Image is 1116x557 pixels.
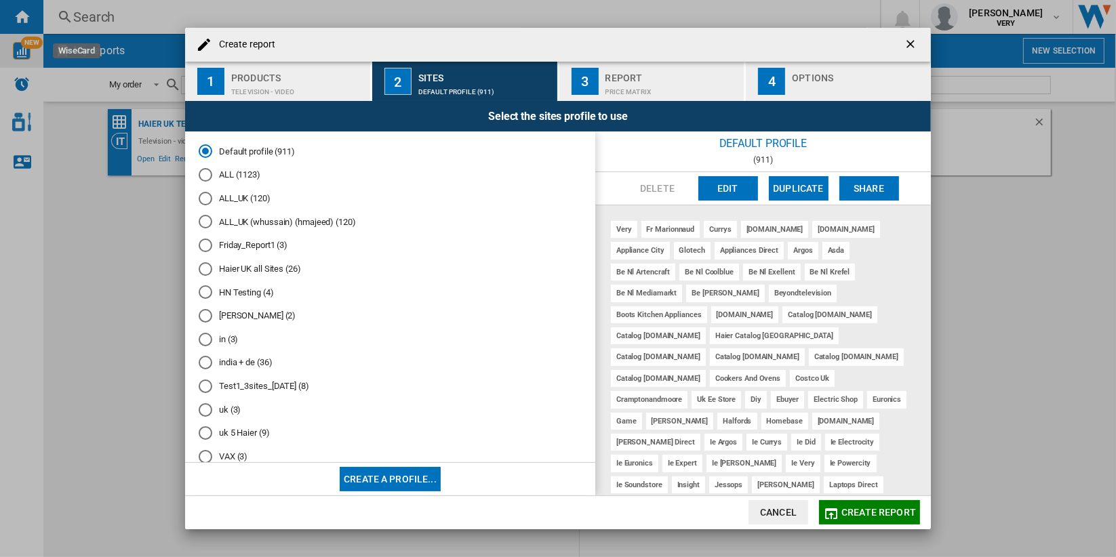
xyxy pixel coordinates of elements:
div: diy [745,391,767,408]
div: ie currys [746,434,787,451]
div: argos [788,242,818,259]
div: asda [822,242,850,259]
div: currys [704,221,736,238]
div: insight [672,476,705,493]
div: [DOMAIN_NAME] [812,413,880,430]
div: be nl mediamarkt [611,285,682,302]
div: electric shop [808,391,863,408]
md-radio-button: uk 5 Haier (9) [199,427,582,440]
div: Report [605,67,739,81]
div: catalog [DOMAIN_NAME] [611,348,706,365]
div: homebase [761,413,808,430]
div: catalog [DOMAIN_NAME] [809,348,904,365]
md-radio-button: ALL (1123) [199,169,582,182]
div: 1 [197,68,224,95]
button: Share [839,176,899,201]
div: [DOMAIN_NAME] [812,221,880,238]
div: be nl artencraft [611,264,675,281]
div: uk ee store [692,391,741,408]
div: be [PERSON_NAME] [686,285,764,302]
div: ebuyer [771,391,804,408]
button: Create report [819,500,920,524]
button: Create a profile... [340,467,441,491]
div: ie [PERSON_NAME] [706,455,782,472]
div: catalog [DOMAIN_NAME] [782,306,877,323]
button: Cancel [749,500,808,524]
md-radio-button: in (3) [199,333,582,346]
md-radio-button: Default profile (911) [199,145,582,158]
div: catalog [DOMAIN_NAME] [611,327,706,344]
div: ie did [791,434,820,451]
div: 2 [384,68,412,95]
div: appliance city [611,242,670,259]
md-radio-button: uk (3) [199,403,582,416]
md-radio-button: ALL_UK (whussain) (hmajeed) (120) [199,215,582,228]
div: haier catalog [GEOGRAPHIC_DATA] [710,327,839,344]
button: getI18NText('BUTTONS.CLOSE_DIALOG') [898,31,925,58]
div: costco uk [790,370,835,387]
button: Delete [628,176,687,201]
md-radio-button: ALL_UK (120) [199,192,582,205]
div: be nl krefel [805,264,856,281]
md-radio-button: HN Testing (4) [199,286,582,299]
div: [DOMAIN_NAME] [741,221,809,238]
button: 3 Report Price Matrix [559,62,746,101]
button: Duplicate [769,176,829,201]
md-radio-button: hughes (2) [199,310,582,323]
md-radio-button: india + de (36) [199,356,582,369]
button: 1 Products Television - video [185,62,372,101]
div: ie argos [704,434,742,451]
div: ie expert [662,455,702,472]
div: boots kitchen appliances [611,306,707,323]
div: ie soundstore [611,476,668,493]
div: catalog [DOMAIN_NAME] [710,348,805,365]
div: halfords [717,413,757,430]
div: ie powercity [824,455,877,472]
div: [DOMAIN_NAME] [711,306,779,323]
button: Edit [698,176,758,201]
div: ie very [786,455,820,472]
div: 3 [572,68,599,95]
div: be nl coolblue [679,264,739,281]
div: be nl exellent [743,264,801,281]
div: [PERSON_NAME] [646,413,714,430]
md-radio-button: VAX (3) [199,451,582,463]
div: Television - video [231,81,365,96]
div: (911) [595,155,931,165]
div: 4 [758,68,785,95]
md-radio-button: Test1_3sites_9october (8) [199,380,582,393]
div: game [611,413,642,430]
div: laptops direct [824,476,883,493]
div: catalog [DOMAIN_NAME] [611,370,706,387]
div: ie electrocity [825,434,880,451]
div: Select the sites profile to use [185,101,931,131]
md-radio-button: Haier UK all Sites (26) [199,262,582,275]
div: cramptonandmoore [611,391,687,408]
div: [PERSON_NAME] [752,476,820,493]
div: Products [231,67,365,81]
div: glotech [674,242,711,259]
div: Default profile (911) [418,81,552,96]
ng-md-icon: getI18NText('BUTTONS.CLOSE_DIALOG') [904,37,920,54]
div: beyondtelevision [769,285,837,302]
div: fr marionnaud [641,221,700,238]
button: 4 Options [746,62,931,101]
div: Options [792,67,925,81]
div: cookers and ovens [710,370,786,387]
button: 2 Sites Default profile (911) [372,62,559,101]
div: [PERSON_NAME] direct [611,434,700,451]
div: Sites [418,67,552,81]
div: euronics [867,391,906,408]
div: appliances direct [715,242,784,259]
div: Default profile [595,131,931,155]
div: ie euronics [611,455,658,472]
div: jessops [709,476,748,493]
span: Create report [841,507,916,518]
md-radio-button: Friday_Report1 (3) [199,239,582,252]
div: very [611,221,637,238]
h4: Create report [212,38,275,51]
div: Price Matrix [605,81,739,96]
